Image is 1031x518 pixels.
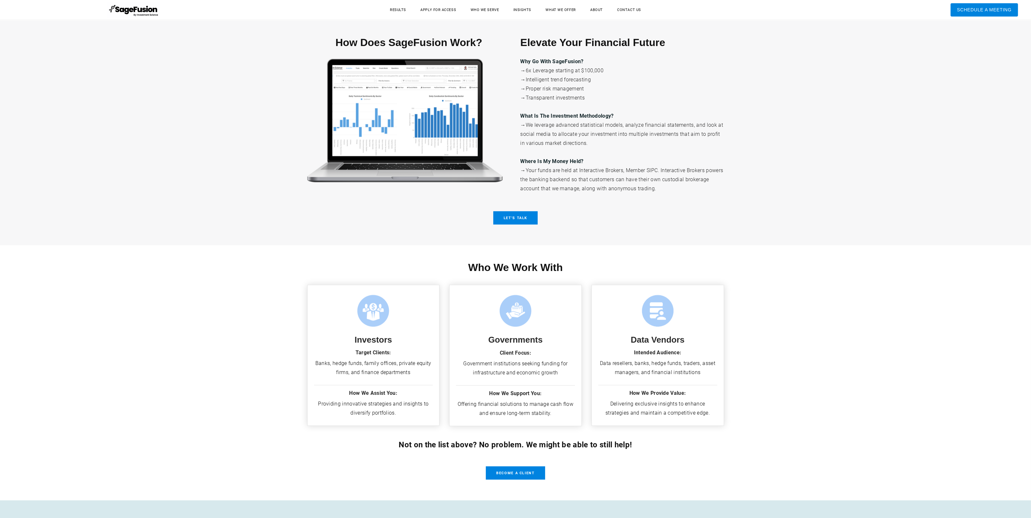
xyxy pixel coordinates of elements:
div: Government institutions seeking funding for infrastructure and economic growth​ [456,359,575,377]
span: → [521,77,526,83]
span: → [521,86,526,92]
font: Proper risk management [526,86,584,92]
span: 6x Leverage starting at $100,000 [526,67,603,74]
h1: Elevate Your Financial Future [521,37,724,49]
a: Schedule A Meeting [951,3,1018,17]
img: Picture [642,295,674,327]
font: Transparent investments [526,95,585,101]
font: Your funds are held at Interactive Brokers, Member SIPC. Interactive Brokers powers the banking b... [521,167,723,192]
span: → [521,95,526,101]
a: Who We Serve [464,5,506,15]
font: How We Assist You: [349,390,397,396]
h3: Investors [314,335,433,345]
span: What Is The Investment Methodology? [521,113,614,119]
font: Target Clients: [356,349,391,356]
div: Delivering exclusive insights to enhance strategies and maintain a competitive edge.​ [598,399,717,418]
span: → [521,167,526,173]
div: → ​ ​ ​ [521,57,724,193]
span: Where Is My Money Held? [521,158,584,164]
font: How We Provide Value: [629,390,686,396]
a: Contact Us [611,5,648,15]
font: Intended Audience: [634,349,682,356]
a: What We Offer [539,5,582,15]
span: → [521,122,526,128]
font: How We Support You: [489,390,542,396]
h1: How Does SageFusion Work? [307,37,511,49]
font: Not on the list above? No problem. We might be able to still help! [399,440,632,449]
a: Apply for Access [414,5,463,15]
font: Client Focus: [500,350,531,356]
div: Data resellers, banks, hedge funds, traders, asset managers, and financial institutions [598,359,717,377]
font: We leverage advanced statistical models, analyze financial statements, and look at social media t... [521,122,723,146]
div: Offering financial solutions to manage cash flow and ensure long-term stability. [456,400,575,418]
a: Insights [507,5,538,15]
font: Intelligent trend forecasting [526,77,591,83]
h1: Who We Work With [307,262,724,274]
a: Let's talk [493,211,538,225]
a: Become a client [486,466,545,480]
div: Providing innovative strategies and insights to diversify portfolios. [314,399,433,418]
img: Picture [307,58,503,182]
div: Banks, hedge funds, family offices, private equity firms, and finance departments​ [314,359,433,377]
a: About [584,5,609,15]
a: Results [383,5,413,15]
img: SageFusion | Intelligent Investment Management [108,2,160,18]
img: Picture [499,295,532,327]
h3: Governments [456,335,575,345]
span: Why Go With SageFusion? [521,58,584,65]
img: Picture [357,295,389,327]
h3: Data Vendors [598,335,717,345]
